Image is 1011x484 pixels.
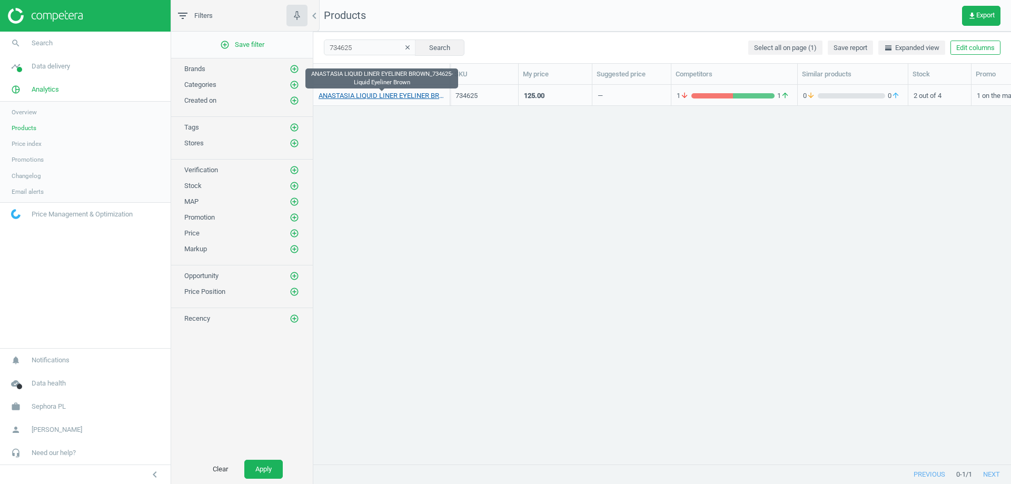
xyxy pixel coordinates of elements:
span: Email alerts [12,187,44,196]
span: Stock [184,182,202,190]
span: Analytics [32,85,59,94]
span: Save filter [220,40,264,50]
span: Sephora PL [32,402,66,411]
a: ANASTASIA LIQUID LINER EYELINER BROWN_734625-Liquid Eyeliner Brown [319,91,444,101]
i: arrow_upward [891,91,900,101]
span: Stores [184,139,204,147]
i: get_app [968,12,976,20]
span: Categories [184,81,216,88]
button: add_circle_outline [289,244,300,254]
span: Promotion [184,213,215,221]
span: 0 [885,91,903,101]
button: add_circle_outline [289,165,300,175]
button: add_circle_outline [289,181,300,191]
span: Search [32,38,53,48]
i: notifications [6,350,26,370]
i: add_circle_outline [290,123,299,132]
i: add_circle_outline [290,80,299,90]
div: Stock [913,70,967,79]
button: add_circle_outline [289,228,300,239]
div: Suggested price [597,70,667,79]
i: add_circle_outline [290,96,299,105]
span: Data health [32,379,66,388]
span: Filters [194,11,213,21]
div: SKU [454,70,514,79]
div: Competitors [676,70,793,79]
span: Price [184,229,200,237]
i: arrow_downward [680,91,689,101]
span: Need our help? [32,448,76,458]
i: arrow_upward [781,91,789,101]
i: add_circle_outline [220,40,230,50]
div: My price [523,70,588,79]
button: Apply [244,460,283,479]
span: Recency [184,314,210,322]
span: Data delivery [32,62,70,71]
span: Brands [184,65,205,73]
span: 1 [677,91,691,101]
button: next [972,465,1011,484]
img: wGWNvw8QSZomAAAAABJRU5ErkJggg== [11,209,21,219]
i: person [6,420,26,440]
span: Verification [184,166,218,174]
div: ANASTASIA LIQUID LINER EYELINER BROWN_734625-Liquid Eyeliner Brown [305,68,458,88]
img: ajHJNr6hYgQAAAAASUVORK5CYII= [8,8,83,24]
i: add_circle_outline [290,271,299,281]
span: MAP [184,197,199,205]
button: add_circle_outline [289,138,300,149]
i: horizontal_split [884,44,893,52]
button: Edit columns [950,41,1000,55]
span: 0 [803,91,818,101]
div: Similar products [802,70,904,79]
span: Products [12,124,36,132]
span: Export [968,12,995,20]
button: add_circle_outline [289,313,300,324]
i: search [6,33,26,53]
button: add_circle_outline [289,80,300,90]
button: add_circle_outline [289,95,300,106]
i: filter_list [176,9,189,22]
span: Price Position [184,288,225,295]
button: add_circle_outline [289,271,300,281]
input: SKU/Title search [324,39,416,55]
i: add_circle_outline [290,314,299,323]
i: clear [404,44,411,51]
span: Products [324,9,366,22]
span: Notifications [32,355,70,365]
span: Promotions [12,155,44,164]
i: headset_mic [6,443,26,463]
i: chevron_left [148,468,161,481]
span: / 1 [966,470,972,479]
button: add_circle_outline [289,64,300,74]
span: 0 - 1 [956,470,966,479]
span: Price Management & Optimization [32,210,133,219]
div: 734625 [455,91,513,101]
i: cloud_done [6,373,26,393]
span: Markup [184,245,207,253]
button: add_circle_outline [289,122,300,133]
i: add_circle_outline [290,244,299,254]
span: Opportunity [184,272,219,280]
span: Overview [12,108,37,116]
span: Changelog [12,172,41,180]
button: previous [903,465,956,484]
i: arrow_downward [807,91,815,101]
button: horizontal_splitExpanded view [878,41,945,55]
i: add_circle_outline [290,139,299,148]
button: Clear [202,460,239,479]
div: — [598,91,603,104]
i: add_circle_outline [290,287,299,297]
button: add_circle_outline [289,287,300,297]
i: add_circle_outline [290,165,299,175]
span: Price index [12,140,42,148]
button: Search [415,39,464,55]
span: 1 [775,91,792,101]
span: Created on [184,96,216,104]
i: add_circle_outline [290,213,299,222]
span: Expanded view [884,43,939,53]
button: add_circle_outlineSave filter [171,34,313,55]
button: add_circle_outline [289,196,300,207]
span: Select all on page (1) [754,43,817,53]
i: timeline [6,56,26,76]
div: 125.00 [524,91,544,101]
